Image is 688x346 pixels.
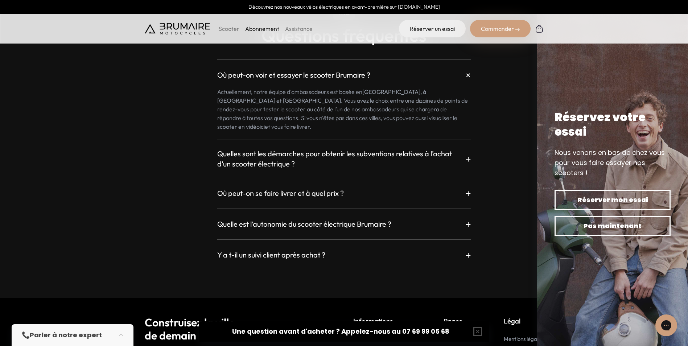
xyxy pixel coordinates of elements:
h2: Questions fréquentes [34,26,654,45]
p: + [465,152,471,165]
a: Abonnement [245,25,279,32]
p: + [461,69,475,82]
a: Assistance [285,25,313,32]
iframe: Gorgias live chat messenger [652,312,681,339]
a: ici [260,123,265,130]
img: Panier [535,24,544,33]
h3: Où peut-on se faire livrer et à quel prix ? [217,188,344,198]
img: Brumaire Motocycles [145,23,210,34]
h2: Construisez la ville de demain [145,316,335,342]
p: + [465,248,471,261]
a: Réserver un essai [399,20,466,37]
p: Légal [504,316,544,326]
h3: Quelle est l’autonomie du scooter électrique Brumaire ? [217,219,391,229]
p: Informations [353,316,411,326]
h3: Y a t-il un suivi client après achat ? [217,250,325,260]
h3: Où peut-on voir et essayer le scooter Brumaire ? [217,70,370,80]
p: Pages [444,316,471,326]
p: + [465,218,471,231]
h3: Quelles sont les démarches pour obtenir les subventions relatives à l’achat d’un scooter électriq... [217,149,465,169]
div: Commander [470,20,531,37]
p: Scooter [219,24,239,33]
a: Mentions légales [504,335,543,342]
img: right-arrow-2.png [515,28,520,32]
p: Actuellement, notre équipe d’ambassadeurs est basée en . Vous avez le choix entre une dizaines de... [217,87,471,131]
p: + [465,187,471,200]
